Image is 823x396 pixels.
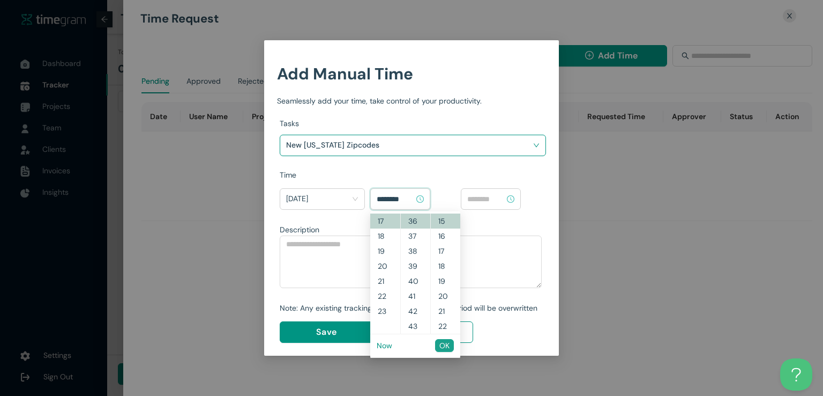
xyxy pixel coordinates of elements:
[780,358,812,391] iframe: Toggle Customer Support
[370,274,400,289] div: 21
[401,214,430,229] div: 36
[370,289,400,304] div: 22
[431,244,460,259] div: 17
[401,229,430,244] div: 37
[280,302,542,314] div: Note: Any existing tracking data for the selected period will be overwritten
[431,319,460,334] div: 22
[401,244,430,259] div: 38
[439,340,450,351] span: OK
[431,289,460,304] div: 20
[280,321,373,343] button: Save
[370,229,400,244] div: 18
[277,95,546,107] div: Seamlessly add your time, take control of your productivity.
[286,190,358,208] span: Today
[401,274,430,289] div: 40
[431,274,460,289] div: 19
[401,319,430,334] div: 43
[401,259,430,274] div: 39
[401,304,430,319] div: 42
[280,118,546,129] div: Tasks
[431,214,460,229] div: 15
[431,304,460,319] div: 21
[370,304,400,319] div: 23
[431,259,460,274] div: 18
[286,137,412,153] h1: New [US_STATE] Zipcodes
[370,259,400,274] div: 20
[280,224,542,236] div: Description
[401,289,430,304] div: 41
[280,169,546,181] div: Time
[316,325,336,339] span: Save
[377,341,392,350] a: Now
[435,339,454,352] button: OK
[431,229,460,244] div: 16
[370,244,400,259] div: 19
[277,61,546,86] h1: Add Manual Time
[370,214,400,229] div: 17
